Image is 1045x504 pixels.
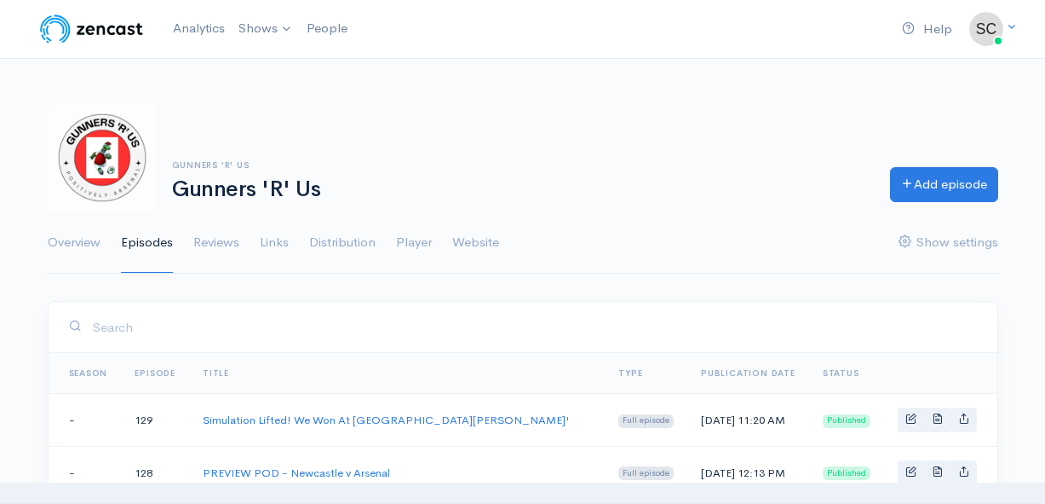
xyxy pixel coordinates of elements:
[309,212,376,274] a: Distribution
[898,461,977,485] div: Basic example
[49,394,122,447] td: -
[452,212,499,274] a: Website
[69,368,108,379] a: Season
[193,212,239,274] a: Reviews
[260,212,289,274] a: Links
[969,12,1003,46] img: ...
[618,414,674,428] span: Full episode
[172,160,870,170] h6: Gunners 'R' Us
[618,368,642,379] a: Type
[203,368,229,379] a: Title
[121,394,189,447] td: 129
[890,167,998,202] a: Add episode
[232,10,300,48] a: Shows
[687,446,809,499] td: [DATE] 12:13 PM
[823,368,859,379] span: Status
[895,11,959,48] a: Help
[37,12,146,46] img: ZenCast Logo
[203,413,570,427] a: Simulation Lifted! We Won At [GEOGRAPHIC_DATA][PERSON_NAME]'
[701,368,795,379] a: Publication date
[166,10,232,47] a: Analytics
[48,212,100,274] a: Overview
[932,466,943,477] span: Episode transcription
[687,394,809,447] td: [DATE] 11:20 AM
[300,10,354,47] a: People
[950,461,977,485] a: Share episode
[823,414,870,428] span: Published
[203,466,390,480] a: PREVIEW POD - Newcastle v Arsenal
[135,368,175,379] a: Episode
[899,212,998,274] a: Show settings
[618,466,674,480] span: Full episode
[121,446,189,499] td: 128
[950,408,977,432] a: Share episode
[932,413,943,424] span: Episode transcription
[172,177,870,202] h1: Gunners 'R' Us
[823,466,870,480] span: Published
[905,466,916,477] span: Edit episode
[396,212,432,274] a: Player
[121,212,173,274] a: Episodes
[49,446,122,499] td: -
[92,310,977,345] input: Search
[905,413,916,424] span: Edit episode
[898,408,977,432] div: Basic example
